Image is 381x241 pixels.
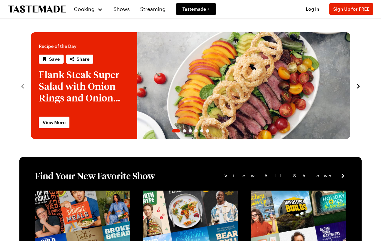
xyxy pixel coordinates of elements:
span: Save [49,56,60,62]
span: Log In [306,6,319,12]
button: Log In [300,6,325,12]
button: navigate to next item [355,82,362,89]
span: View More [43,119,66,126]
span: Go to slide 5 [200,129,203,132]
a: View More [39,117,69,128]
a: Tastemade + [176,3,216,15]
h1: Find Your New Favorite Show [35,170,155,182]
button: Cooking [74,1,103,17]
a: View All Shows [224,172,346,179]
button: Sign Up for FREE [329,3,373,15]
div: 1 / 6 [31,32,350,139]
span: Go to slide 1 [172,129,180,132]
a: View full content for [object Object] [251,191,339,197]
span: Sign Up for FREE [333,6,369,12]
span: Go to slide 4 [194,129,198,132]
button: navigate to previous item [19,82,26,89]
span: View All Shows [224,172,338,179]
span: Go to slide 3 [189,129,192,132]
span: Go to slide 6 [206,129,209,132]
a: To Tastemade Home Page [8,5,66,13]
a: View full content for [object Object] [35,191,123,197]
span: Cooking [74,6,95,12]
span: Tastemade + [182,6,210,12]
button: Save recipe [39,55,64,64]
a: View full content for [object Object] [143,191,231,197]
span: Go to slide 2 [183,129,186,132]
span: Share [77,56,89,62]
button: Share [66,55,93,64]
